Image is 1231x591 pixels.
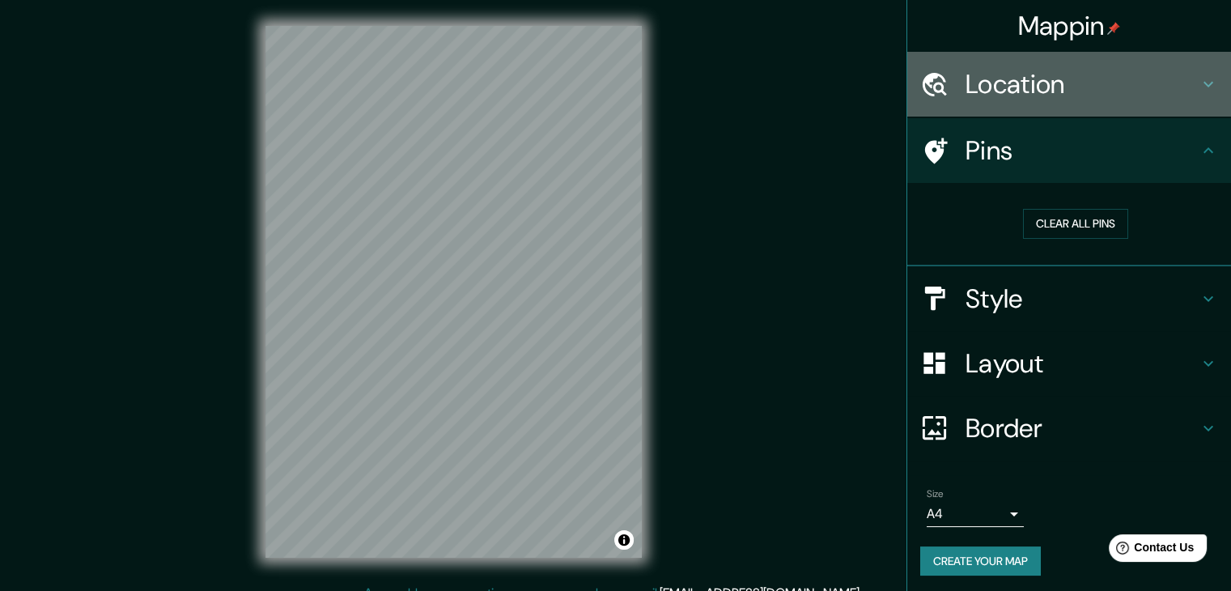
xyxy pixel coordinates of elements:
[907,266,1231,331] div: Style
[907,118,1231,183] div: Pins
[966,412,1199,444] h4: Border
[265,26,642,558] canvas: Map
[907,331,1231,396] div: Layout
[614,530,634,550] button: Toggle attribution
[927,501,1024,527] div: A4
[966,283,1199,315] h4: Style
[1087,528,1213,573] iframe: Help widget launcher
[907,52,1231,117] div: Location
[1023,209,1128,239] button: Clear all pins
[966,68,1199,100] h4: Location
[1018,10,1121,42] h4: Mappin
[927,487,944,500] label: Size
[1107,22,1120,35] img: pin-icon.png
[966,347,1199,380] h4: Layout
[907,396,1231,461] div: Border
[966,134,1199,167] h4: Pins
[920,546,1041,576] button: Create your map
